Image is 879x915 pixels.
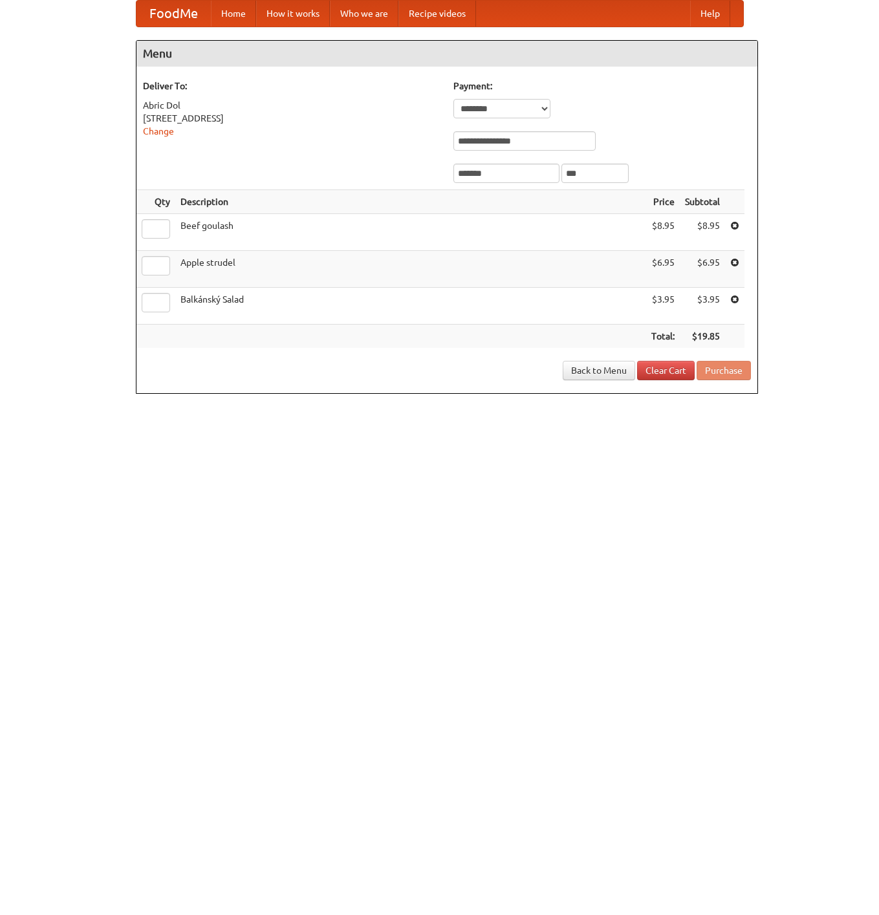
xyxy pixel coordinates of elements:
h5: Payment: [453,80,751,92]
td: $3.95 [646,288,680,325]
th: Qty [136,190,175,214]
a: Who we are [330,1,398,27]
th: Subtotal [680,190,725,214]
div: Abric Dol [143,99,440,112]
th: Price [646,190,680,214]
td: $6.95 [680,251,725,288]
a: Back to Menu [563,361,635,380]
button: Purchase [697,361,751,380]
a: Help [690,1,730,27]
td: $6.95 [646,251,680,288]
div: [STREET_ADDRESS] [143,112,440,125]
td: Balkánský Salad [175,288,646,325]
a: Recipe videos [398,1,476,27]
td: Beef goulash [175,214,646,251]
h4: Menu [136,41,757,67]
a: Home [211,1,256,27]
th: Total: [646,325,680,349]
th: Description [175,190,646,214]
h5: Deliver To: [143,80,440,92]
a: Change [143,126,174,136]
td: $3.95 [680,288,725,325]
a: Clear Cart [637,361,695,380]
td: $8.95 [646,214,680,251]
a: How it works [256,1,330,27]
td: $8.95 [680,214,725,251]
th: $19.85 [680,325,725,349]
a: FoodMe [136,1,211,27]
td: Apple strudel [175,251,646,288]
